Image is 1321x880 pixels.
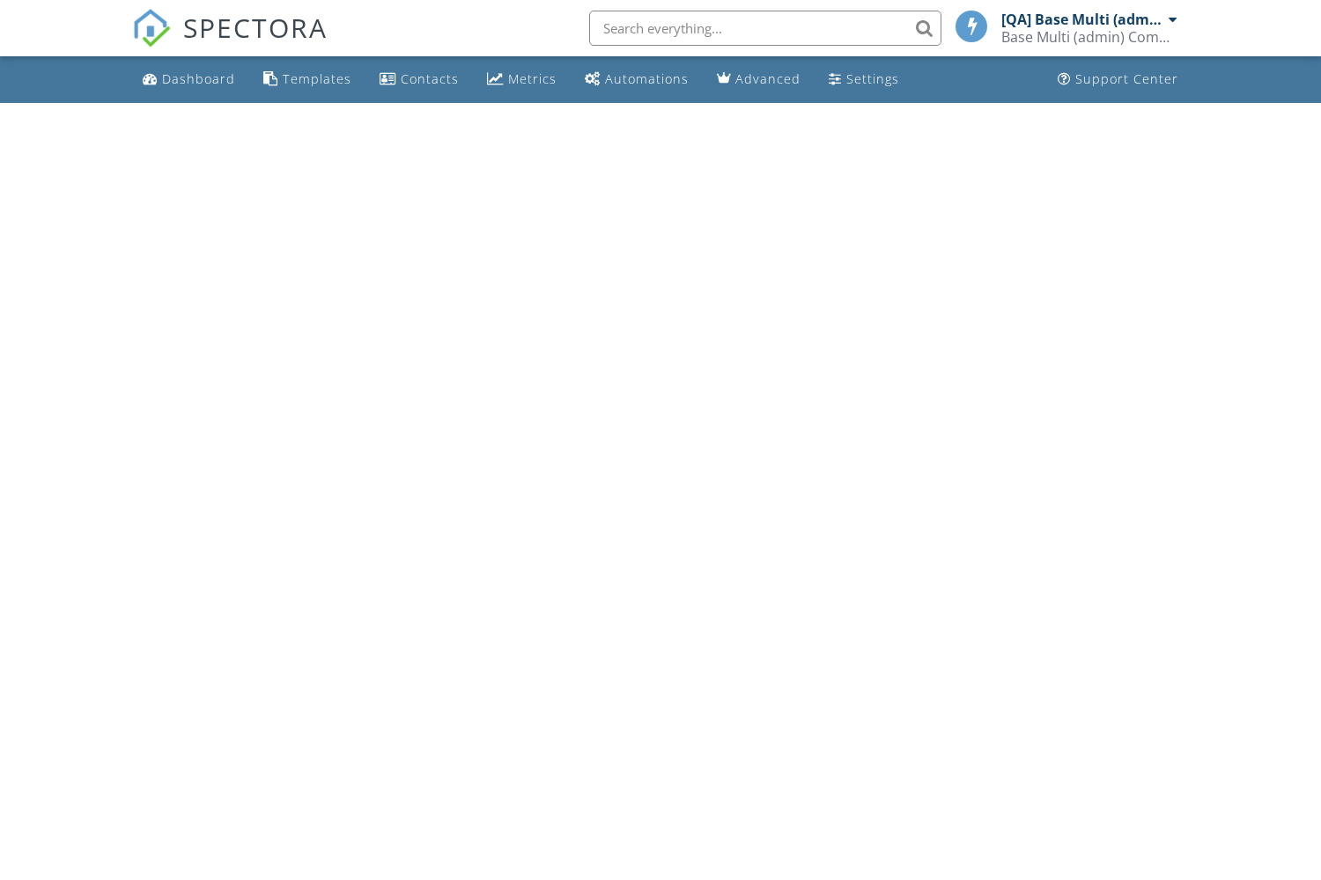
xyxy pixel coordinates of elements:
[373,63,466,96] a: Contacts
[183,9,328,46] span: SPECTORA
[735,70,801,87] div: Advanced
[132,24,328,61] a: SPECTORA
[1075,70,1178,87] div: Support Center
[401,70,459,87] div: Contacts
[710,63,808,96] a: Advanced
[480,63,564,96] a: Metrics
[822,63,906,96] a: Settings
[162,70,235,87] div: Dashboard
[578,63,696,96] a: Automations (Basic)
[283,70,351,87] div: Templates
[1001,28,1177,46] div: Base Multi (admin) Company
[132,9,171,48] img: The Best Home Inspection Software - Spectora
[605,70,689,87] div: Automations
[1051,63,1185,96] a: Support Center
[136,63,242,96] a: Dashboard
[1001,11,1164,28] div: [QA] Base Multi (admin)
[256,63,358,96] a: Templates
[508,70,557,87] div: Metrics
[846,70,899,87] div: Settings
[589,11,941,46] input: Search everything...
